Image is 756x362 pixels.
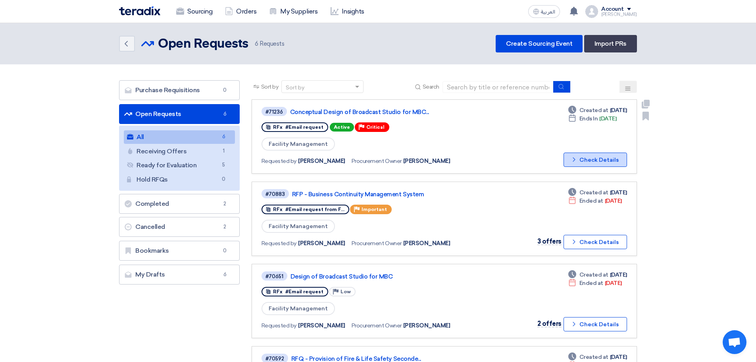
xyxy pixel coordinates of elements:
span: Active [330,123,354,132]
div: #70651 [265,274,283,279]
span: العربية [541,9,555,15]
a: Open Requests6 [119,104,240,124]
div: #70883 [265,192,285,197]
div: #71236 [265,109,283,114]
div: Account [601,6,624,13]
span: Low [340,289,351,294]
div: [DATE] [568,188,627,197]
div: [DATE] [568,106,627,114]
span: Facility Management [262,220,335,233]
span: 2 offers [537,320,562,327]
a: RFP - Business Continuity Management System [292,191,491,198]
a: Design of Broadcast Studio for MBC [290,273,489,280]
span: 3 offers [537,238,562,245]
span: Ends In [579,114,598,123]
a: Create Sourcing Event [496,35,583,52]
span: 6 [255,40,258,47]
a: Bookmarks0 [119,241,240,261]
div: [PERSON_NAME] [601,12,637,17]
div: [DATE] [568,197,622,205]
span: [PERSON_NAME] [403,321,450,330]
h2: Open Requests [158,36,248,52]
span: 6 [219,133,229,141]
a: Conceptual Design of Broadcast Studio for MBC... [290,108,489,116]
a: Receiving Offers [124,145,235,158]
span: Created at [579,271,608,279]
span: RFx [273,207,283,212]
span: Sort by [261,83,279,91]
span: Requested by [262,321,296,330]
span: Requested by [262,157,296,165]
span: Ended at [579,197,603,205]
span: Facility Management [262,137,335,151]
span: Important [362,207,387,212]
span: RFx [273,289,283,294]
a: Completed2 [119,194,240,214]
span: Search [423,83,439,91]
button: Check Details [564,235,627,249]
a: All [124,130,235,144]
div: [DATE] [568,271,627,279]
span: #Email request from F... [285,207,344,212]
div: [DATE] [568,353,627,361]
span: Requested by [262,239,296,248]
span: #Email request [285,289,323,294]
span: [PERSON_NAME] [298,239,345,248]
span: Procurement Owner [352,239,402,248]
span: 6 [220,271,230,279]
span: [PERSON_NAME] [298,157,345,165]
button: العربية [528,5,560,18]
span: Critical [366,124,385,130]
img: Teradix logo [119,6,160,15]
a: Ready for Evaluation [124,159,235,172]
span: 0 [219,175,229,184]
span: Ended at [579,279,603,287]
a: My Drafts6 [119,265,240,285]
span: Procurement Owner [352,157,402,165]
button: Check Details [564,153,627,167]
button: Check Details [564,317,627,331]
span: 0 [220,86,230,94]
a: Hold RFQs [124,173,235,186]
span: 2 [220,223,230,231]
a: Orders [219,3,263,20]
a: My Suppliers [263,3,324,20]
span: RFx [273,124,283,130]
div: Sort by [286,83,304,92]
a: Purchase Requisitions0 [119,80,240,100]
span: 6 [220,110,230,118]
span: 5 [219,161,229,169]
a: Import PRs [584,35,637,52]
input: Search by title or reference number [442,81,554,93]
span: Procurement Owner [352,321,402,330]
a: Insights [324,3,371,20]
span: Requests [255,39,285,48]
span: Created at [579,106,608,114]
span: Created at [579,188,608,197]
span: 2 [220,200,230,208]
a: Open chat [723,330,746,354]
span: 1 [219,147,229,155]
span: Created at [579,353,608,361]
a: Cancelled2 [119,217,240,237]
div: [DATE] [568,279,622,287]
span: Facility Management [262,302,335,315]
span: [PERSON_NAME] [403,239,450,248]
div: [DATE] [568,114,617,123]
img: profile_test.png [585,5,598,18]
div: #70592 [265,356,284,361]
a: Sourcing [170,3,219,20]
span: [PERSON_NAME] [403,157,450,165]
span: #Email request [285,124,323,130]
span: [PERSON_NAME] [298,321,345,330]
span: 0 [220,247,230,255]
